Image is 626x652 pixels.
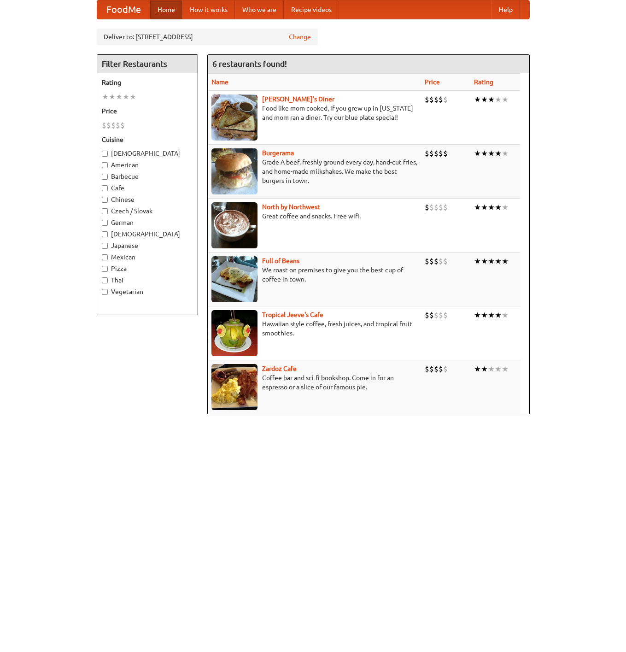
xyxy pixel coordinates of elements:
[439,148,443,159] li: $
[111,120,116,130] li: $
[289,32,311,41] a: Change
[443,202,448,212] li: $
[211,319,417,338] p: Hawaiian style coffee, fresh juices, and tropical fruit smoothies.
[102,241,193,250] label: Japanese
[102,195,193,204] label: Chinese
[429,202,434,212] li: $
[102,162,108,168] input: American
[102,78,193,87] h5: Rating
[434,364,439,374] li: $
[443,256,448,266] li: $
[443,94,448,105] li: $
[102,197,108,203] input: Chinese
[474,364,481,374] li: ★
[102,185,108,191] input: Cafe
[502,148,509,159] li: ★
[488,148,495,159] li: ★
[262,257,299,264] a: Full of Beans
[211,158,417,185] p: Grade A beef, freshly ground every day, hand-cut fries, and home-made milkshakes. We make the bes...
[109,92,116,102] li: ★
[262,95,334,103] a: [PERSON_NAME]'s Diner
[102,120,106,130] li: $
[102,218,193,227] label: German
[425,94,429,105] li: $
[481,148,488,159] li: ★
[491,0,520,19] a: Help
[102,172,193,181] label: Barbecue
[488,202,495,212] li: ★
[481,310,488,320] li: ★
[434,310,439,320] li: $
[116,120,120,130] li: $
[102,208,108,214] input: Czech / Slovak
[102,287,193,296] label: Vegetarian
[425,202,429,212] li: $
[439,310,443,320] li: $
[284,0,339,19] a: Recipe videos
[97,29,318,45] div: Deliver to: [STREET_ADDRESS]
[474,78,493,86] a: Rating
[488,310,495,320] li: ★
[502,256,509,266] li: ★
[488,364,495,374] li: ★
[102,174,108,180] input: Barbecue
[488,94,495,105] li: ★
[211,373,417,392] p: Coffee bar and sci-fi bookshop. Come in for an espresso or a slice of our famous pie.
[481,94,488,105] li: ★
[443,148,448,159] li: $
[211,256,257,302] img: beans.jpg
[429,256,434,266] li: $
[474,202,481,212] li: ★
[495,202,502,212] li: ★
[123,92,129,102] li: ★
[102,266,108,272] input: Pizza
[495,364,502,374] li: ★
[150,0,182,19] a: Home
[211,78,228,86] a: Name
[102,276,193,285] label: Thai
[129,92,136,102] li: ★
[439,202,443,212] li: $
[429,310,434,320] li: $
[502,364,509,374] li: ★
[443,364,448,374] li: $
[116,92,123,102] li: ★
[474,256,481,266] li: ★
[425,310,429,320] li: $
[211,265,417,284] p: We roast on premises to give you the best cup of coffee in town.
[495,310,502,320] li: ★
[481,202,488,212] li: ★
[439,94,443,105] li: $
[102,183,193,193] label: Cafe
[434,94,439,105] li: $
[211,104,417,122] p: Food like mom cooked, if you grew up in [US_STATE] and mom ran a diner. Try our blue plate special!
[429,94,434,105] li: $
[429,364,434,374] li: $
[262,365,297,372] a: Zardoz Cafe
[434,202,439,212] li: $
[502,202,509,212] li: ★
[474,310,481,320] li: ★
[120,120,125,130] li: $
[443,310,448,320] li: $
[102,160,193,170] label: American
[488,256,495,266] li: ★
[425,256,429,266] li: $
[102,92,109,102] li: ★
[502,310,509,320] li: ★
[495,256,502,266] li: ★
[425,78,440,86] a: Price
[102,289,108,295] input: Vegetarian
[102,253,193,262] label: Mexican
[262,311,323,318] a: Tropical Jeeve's Cafe
[102,243,108,249] input: Japanese
[102,206,193,216] label: Czech / Slovak
[262,203,320,211] a: North by Northwest
[439,256,443,266] li: $
[211,94,257,141] img: sallys.jpg
[474,94,481,105] li: ★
